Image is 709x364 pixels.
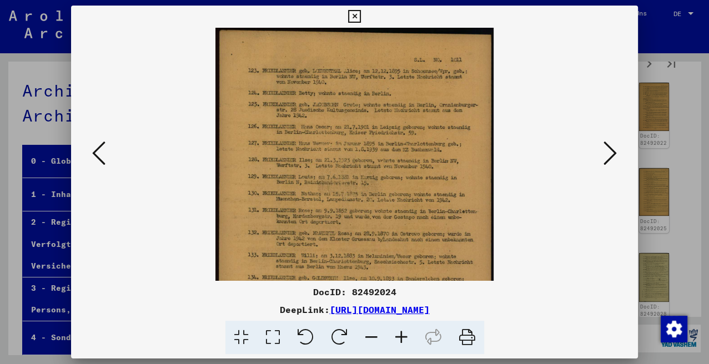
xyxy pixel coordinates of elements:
[660,315,687,342] div: Zustimmung ändern
[330,304,430,315] a: [URL][DOMAIN_NAME]
[71,285,638,299] div: DocID: 82492024
[661,316,687,342] img: Zustimmung ändern
[71,303,638,316] div: DeepLink:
